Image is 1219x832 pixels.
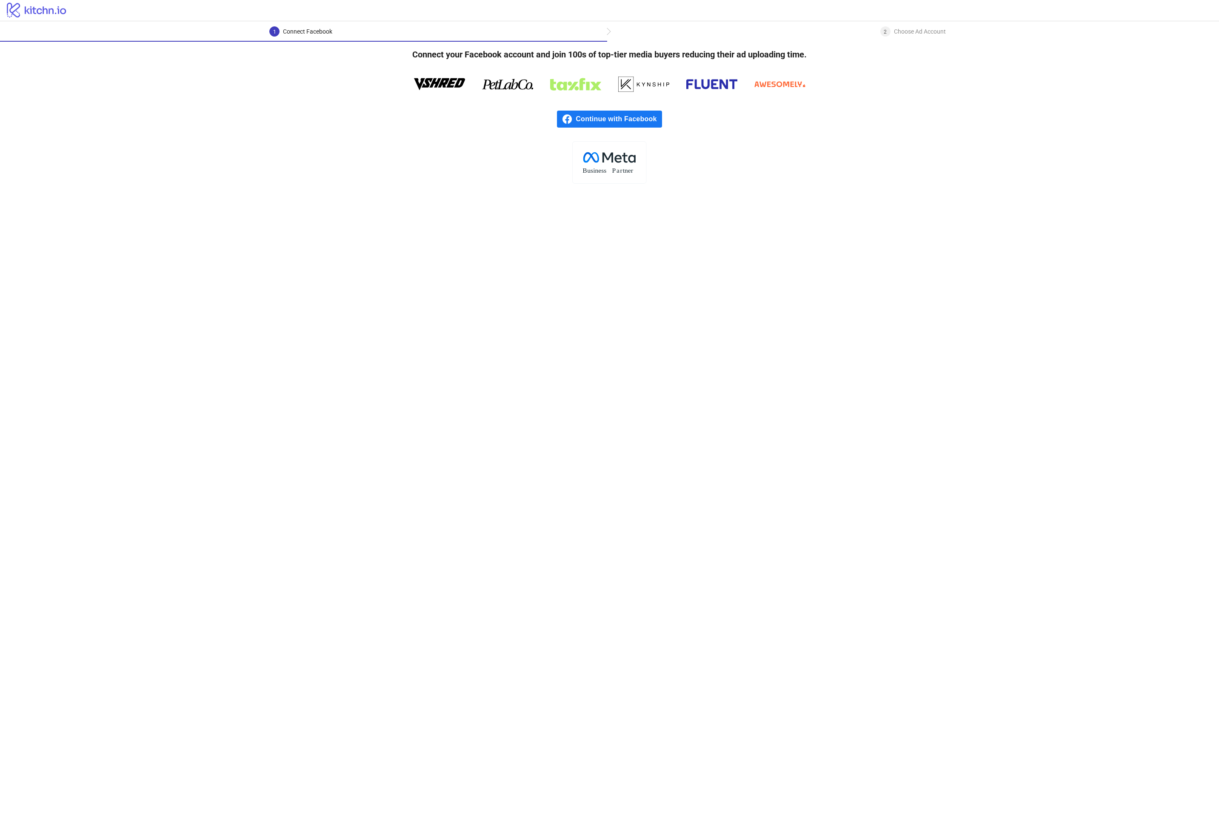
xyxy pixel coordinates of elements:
[620,167,623,174] tspan: r
[623,167,634,174] tspan: tner
[612,167,616,174] tspan: P
[399,42,820,67] h4: Connect your Facebook account and join 100s of top-tier media buyers reducing their ad uploading ...
[273,29,276,35] span: 1
[283,26,332,37] div: Connect Facebook
[884,29,887,35] span: 2
[576,111,662,128] span: Continue with Facebook
[617,167,619,174] tspan: a
[557,111,662,128] a: Continue with Facebook
[582,167,587,174] tspan: B
[588,167,607,174] tspan: usiness
[894,26,946,37] div: Choose Ad Account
